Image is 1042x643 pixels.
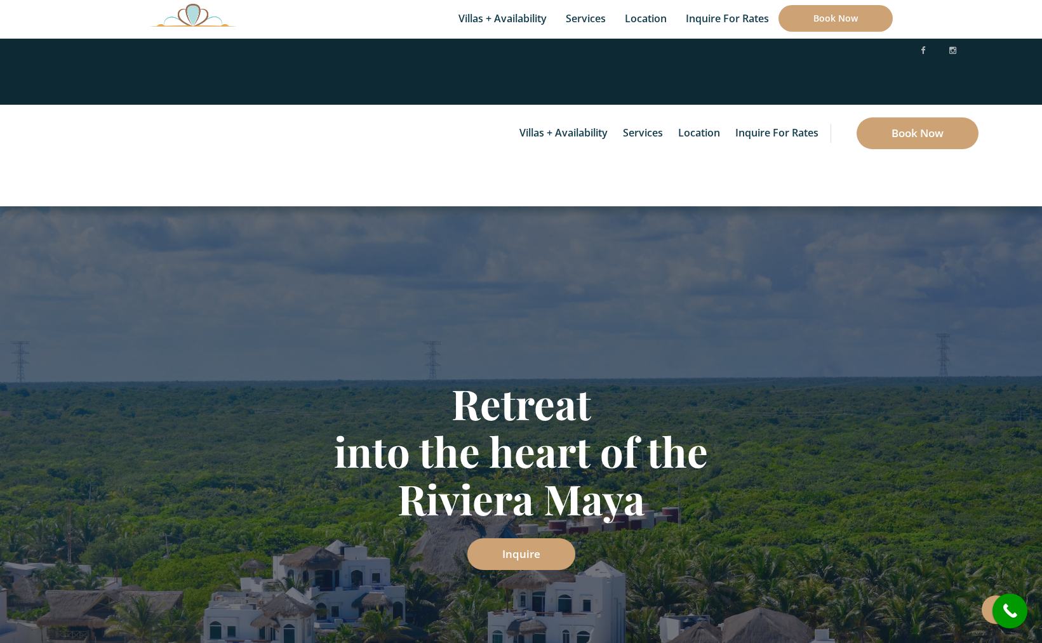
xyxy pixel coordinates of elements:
img: Awesome Logo [150,3,236,27]
img: Awesome Logo [32,108,92,203]
a: Book Now [857,117,979,149]
a: Inquire for Rates [729,105,825,162]
a: Inquire [467,538,575,570]
img: svg%3E [968,4,979,99]
h1: Retreat into the heart of the Riviera Maya [150,380,893,522]
i: call [996,597,1024,625]
a: Location [672,105,726,162]
a: Services [617,105,669,162]
a: Book Now [778,5,893,32]
a: call [992,593,1027,628]
a: Villas + Availability [513,105,614,162]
